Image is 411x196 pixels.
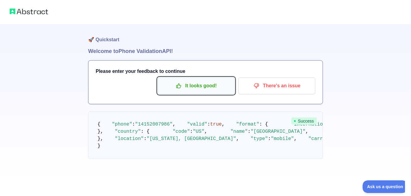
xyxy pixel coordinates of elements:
span: , [294,136,297,142]
img: Abstract logo [10,7,48,16]
span: "code" [173,129,190,134]
span: "format" [236,122,259,127]
span: true [210,122,222,127]
span: , [236,136,239,142]
span: "14152007986" [135,122,173,127]
span: "[US_STATE], [GEOGRAPHIC_DATA]" [147,136,236,142]
span: : [248,129,251,134]
span: "US" [193,129,204,134]
iframe: Toggle Customer Support [363,180,405,193]
button: It looks good! [158,77,235,94]
span: "name" [230,129,248,134]
span: "country" [115,129,141,134]
span: "international" [291,122,334,127]
button: There's an issue [238,77,315,94]
h1: Welcome to Phone Validation API! [88,47,323,55]
span: , [173,122,176,127]
span: , [305,129,308,134]
h3: Please enter your feedback to continue [96,68,315,75]
span: : [144,136,147,142]
span: : [132,122,135,127]
span: , [204,129,207,134]
span: "phone" [112,122,132,127]
h1: 🚀 Quickstart [88,24,323,47]
span: : { [141,129,150,134]
p: It looks good! [162,81,230,91]
span: Success [291,117,317,125]
span: "valid" [187,122,207,127]
span: "location" [115,136,144,142]
span: "type" [251,136,268,142]
span: : { [259,122,268,127]
p: There's an issue [243,81,311,91]
span: , [222,122,225,127]
span: : [207,122,210,127]
span: : [190,129,193,134]
span: : [268,136,271,142]
span: "carrier" [308,136,334,142]
span: "mobile" [271,136,294,142]
span: "[GEOGRAPHIC_DATA]" [251,129,305,134]
span: { [97,122,100,127]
